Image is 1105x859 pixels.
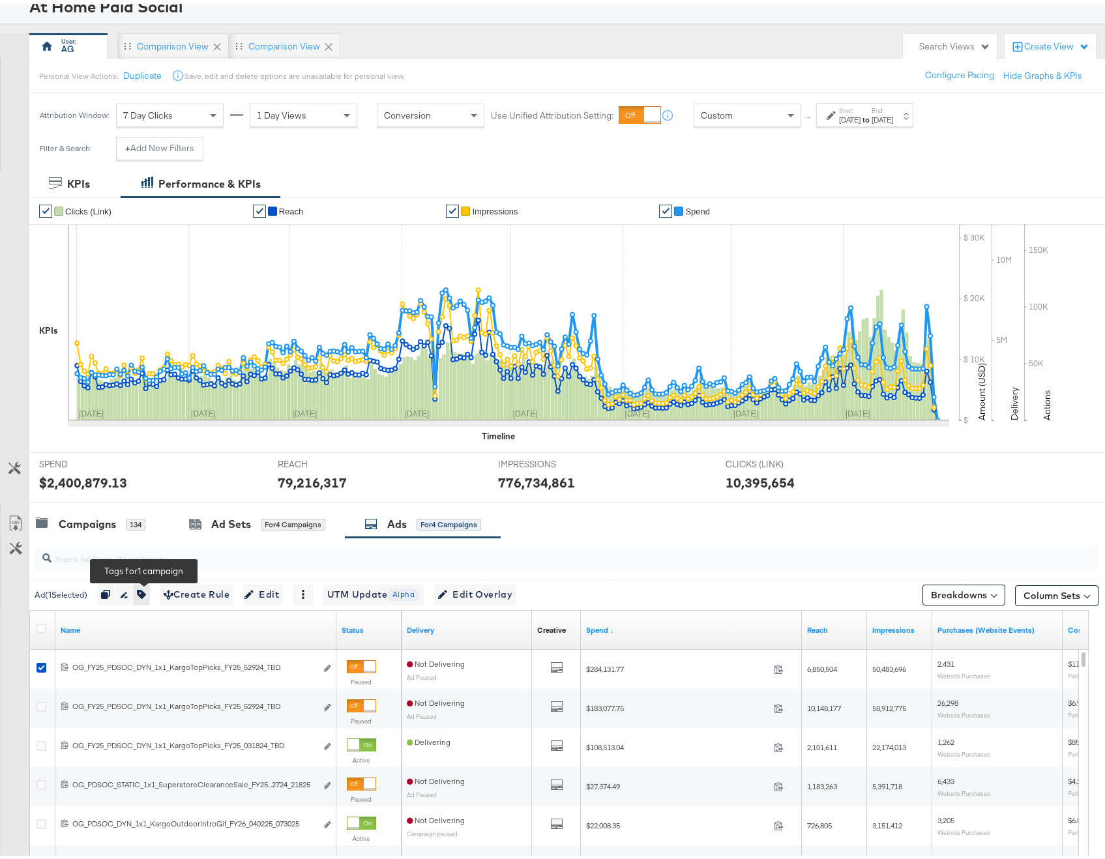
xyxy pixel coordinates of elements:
[39,107,110,116] div: Attribution Window:
[434,581,516,602] button: Edit Overlay
[472,203,518,212] span: Impressions
[243,581,283,602] button: Edit
[124,38,131,46] div: Drag to reorder tab
[67,173,90,188] div: KPIs
[407,733,450,743] span: Delivering
[347,791,376,800] label: Paused
[937,785,990,793] sub: Website Purchases
[407,826,458,834] sub: Campaign paused
[807,778,837,787] span: 1,183,263
[384,106,431,117] span: Conversion
[39,201,52,214] a: ✔
[125,138,130,151] strong: +
[726,454,823,467] span: CLICKS (LINK)
[158,173,261,188] div: Performance & KPIs
[1068,746,1102,754] sub: Per Purchase
[72,658,316,669] div: OG_FY25_PDSOC_DYN_1x1_KargoTopPicks_FY25_52924_TBD
[1068,668,1102,676] sub: Per Purchase
[72,736,316,747] div: OG_FY25_PDSOC_DYN_1x1_KargoTopPicks_FY25_031824_TBD
[1068,772,1085,782] span: $4.26
[446,201,459,214] a: ✔
[807,660,837,670] span: 6,850,504
[937,772,954,782] span: 6,433
[586,738,769,748] span: $108,513.04
[137,36,209,49] div: Comparison View
[407,669,437,677] sub: Ad Paused
[726,469,795,488] div: 10,395,654
[407,708,437,716] sub: Ad Paused
[861,111,872,121] strong: to
[72,815,316,825] div: OG_PDSOC_DYN_1x1_KargoOutdoorIntroGif_FY26_040225_073025
[126,515,145,527] div: 134
[937,824,990,832] sub: Website Purchases
[123,66,162,78] button: Duplicate
[327,583,420,599] span: UTM Update
[342,621,396,632] a: Shows the current state of your Ad.
[62,39,75,51] div: AG
[248,36,320,49] div: Comparison View
[937,694,958,704] span: 26,298
[1068,811,1085,821] span: $6.87
[1024,36,1089,50] div: Create View
[39,454,137,467] span: SPEND
[39,140,92,149] div: Filter & Search:
[872,660,906,670] span: 50,483,696
[937,746,990,754] sub: Website Purchases
[407,694,465,704] span: Not Delivering
[160,581,233,602] button: Create Rule
[387,585,420,597] span: Alpha
[586,660,769,670] span: $284,131.77
[937,621,1057,632] a: The number of times a purchase was made tracked by your Custom Audience pixel on your website aft...
[1003,66,1082,78] button: Hide Graphs & KPIs
[1015,581,1098,602] button: Column Sets
[916,60,1003,83] button: Configure Pacing
[701,106,733,117] span: Custom
[59,513,116,528] div: Campaigns
[586,817,769,826] span: $22,008.35
[872,102,893,111] label: End:
[116,133,203,156] button: +Add New Filters
[872,111,893,121] div: [DATE]
[659,201,672,214] a: ✔
[937,668,990,676] sub: Website Purchases
[39,67,118,78] div: Personal View Actions:
[803,111,815,116] span: ↑
[278,454,376,467] span: REACH
[65,203,111,212] span: Clicks (Link)
[537,621,566,632] a: Shows the creative associated with your ad.
[257,106,306,117] span: 1 Day Views
[586,699,769,709] span: $183,077.75
[347,752,376,761] label: Active
[1041,386,1053,416] text: Actions
[1068,707,1102,715] sub: Per Purchase
[184,67,404,78] div: Save, edit and delete options are unavailable for personal view.
[872,738,906,748] span: 22,174,013
[235,38,243,46] div: Drag to reorder tab
[807,817,832,826] span: 726,805
[685,203,710,212] span: Spend
[347,713,376,721] label: Paused
[586,778,769,787] span: $27,374.49
[1009,383,1020,416] text: Delivery
[347,830,376,839] label: Active
[247,583,279,599] span: Edit
[872,817,902,826] span: 3,151,412
[164,583,229,599] span: Create Rule
[39,469,127,488] div: $2,400,879.13
[407,772,465,782] span: Not Delivering
[52,536,1002,562] input: Search Ad Name, ID or Objective
[872,699,906,709] span: 58,912,775
[807,738,837,748] span: 2,101,611
[839,102,861,111] label: Start:
[537,621,566,632] div: Creative
[253,201,266,214] a: ✔
[498,469,575,488] div: 776,734,861
[1068,824,1102,832] sub: Per Purchase
[937,655,954,665] span: 2,431
[279,203,304,212] span: Reach
[323,581,424,602] button: UTM UpdateAlpha
[72,776,316,786] div: OG_PDSOC_STATIC_1x1_SuperstoreClearanceSale_FY25...2724_21825
[72,697,316,708] div: OG_FY25_PDSOC_DYN_1x1_KargoTopPicks_FY25_52924_TBD
[1068,785,1102,793] sub: Per Purchase
[211,513,251,528] div: Ad Sets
